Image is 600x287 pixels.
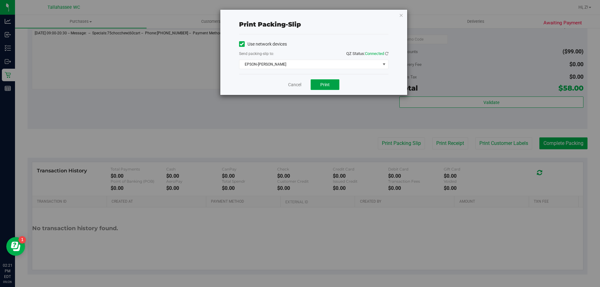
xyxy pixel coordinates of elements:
a: Cancel [288,82,301,88]
span: Print [320,82,330,87]
label: Use network devices [239,41,287,47]
iframe: Resource center unread badge [18,236,26,244]
label: Send packing-slip to: [239,51,274,57]
iframe: Resource center [6,237,25,256]
span: Connected [365,51,384,56]
span: EPSON-[PERSON_NAME] [239,60,380,69]
span: select [380,60,388,69]
span: Print packing-slip [239,21,301,28]
span: QZ Status: [346,51,388,56]
button: Print [311,79,339,90]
